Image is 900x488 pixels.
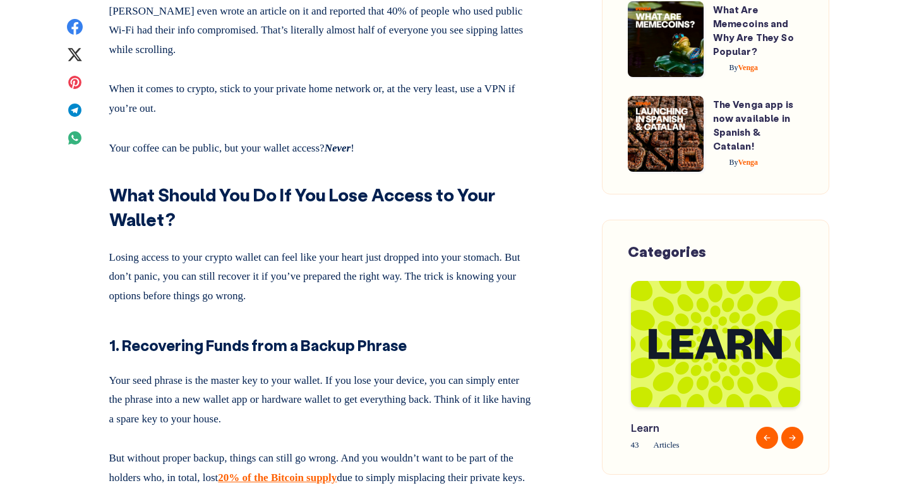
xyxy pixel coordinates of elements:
span: 43 Articles [631,437,748,452]
span: Categories [628,242,706,261]
button: Previous [756,427,778,449]
span: Venga [729,158,759,167]
a: ByVenga [713,158,759,167]
strong: 1. Recovering Funds from a Backup Phrase [109,335,407,355]
img: Blog-Tag-Cover---Learn.png [631,281,800,407]
a: ByVenga [713,63,759,72]
a: 20% of the Bitcoin supply [218,472,337,484]
p: When it comes to crypto, stick to your private home network or, at the very least, use a VPN if y... [109,74,532,118]
em: Never [325,142,351,154]
span: Learn [631,420,748,436]
a: What Are Memecoins and Why Are They So Popular? [713,3,794,57]
span: By [729,63,738,72]
span: By [729,158,738,167]
p: Your seed phrase is the master key to your wallet. If you lose your device, you can simply enter ... [109,366,532,429]
a: The Venga app is now available in Spanish & Catalan! [713,98,793,152]
strong: What Should You Do If You Lose Access to Your Wallet? [109,183,495,230]
p: Your coffee can be public, but your wallet access? ! [109,134,532,158]
span: Venga [729,63,759,72]
button: Next [781,427,803,449]
p: Losing access to your crypto wallet can feel like your heart just dropped into your stomach. But ... [109,243,532,306]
